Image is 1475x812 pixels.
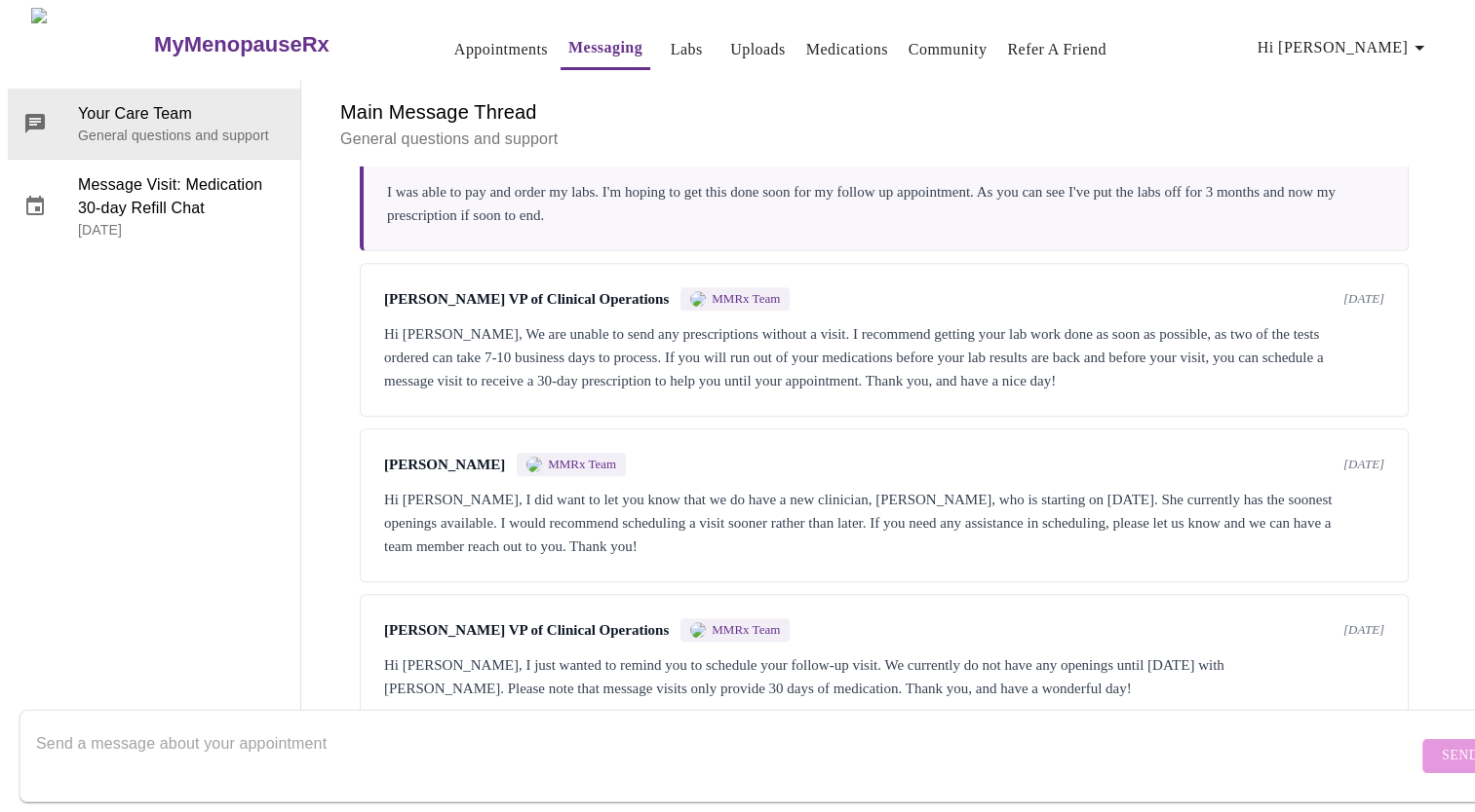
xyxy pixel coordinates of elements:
[36,724,1417,787] textarea: Send a message about your appointment
[712,622,780,638] span: MMRx Team
[384,653,1384,700] div: Hi [PERSON_NAME], I just wanted to remind you to schedule your follow-up visit. We currently do n...
[384,291,669,308] span: [PERSON_NAME] VP of Clinical Operations
[8,160,300,253] div: Message Visit: Medication 30-day Refill Chat[DATE]
[384,622,669,639] span: [PERSON_NAME] VP of Clinical Operations
[561,28,650,70] button: Messaging
[1343,622,1384,638] span: [DATE]
[78,220,285,240] p: [DATE]
[690,291,706,307] img: MMRX
[1007,36,1106,63] a: Refer a Friend
[387,180,1384,227] div: I was able to pay and order my labs. I'm hoping to get this done soon for my follow up appointmen...
[446,30,556,69] button: Appointments
[78,102,285,126] span: Your Care Team
[1343,291,1384,307] span: [DATE]
[78,173,285,220] span: Message Visit: Medication 30-day Refill Chat
[454,36,548,63] a: Appointments
[730,36,786,63] a: Uploads
[154,32,330,57] h3: MyMenopauseRx
[1343,457,1384,472] span: [DATE]
[384,457,505,473] span: [PERSON_NAME]
[78,126,285,145] p: General questions and support
[1258,34,1431,61] span: Hi [PERSON_NAME]
[909,36,988,63] a: Community
[526,457,542,472] img: MMRX
[806,36,888,63] a: Medications
[798,30,896,69] button: Medications
[690,622,706,638] img: MMRX
[340,128,1428,151] p: General questions and support
[671,36,703,63] a: Labs
[568,34,642,61] a: Messaging
[655,30,718,69] button: Labs
[548,457,616,472] span: MMRx Team
[384,488,1384,558] div: Hi [PERSON_NAME], I did want to let you know that we do have a new clinician, [PERSON_NAME], who ...
[999,30,1114,69] button: Refer a Friend
[8,89,300,159] div: Your Care TeamGeneral questions and support
[722,30,794,69] button: Uploads
[31,8,152,81] img: MyMenopauseRx Logo
[340,96,1428,128] h6: Main Message Thread
[152,11,408,79] a: MyMenopauseRx
[901,30,995,69] button: Community
[712,291,780,307] span: MMRx Team
[1250,28,1439,67] button: Hi [PERSON_NAME]
[384,322,1384,392] div: Hi [PERSON_NAME], We are unable to send any prescriptions without a visit. I recommend getting yo...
